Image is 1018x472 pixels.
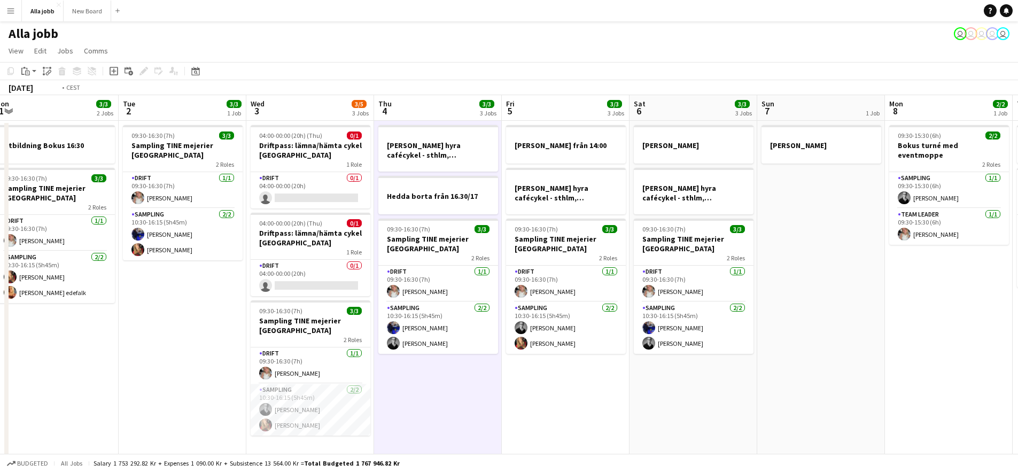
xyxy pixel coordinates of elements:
app-user-avatar: Stina Dahl [986,27,999,40]
div: [DATE] [9,82,33,93]
h3: [PERSON_NAME] [761,141,881,150]
span: 09:30-16:30 (7h) [131,131,175,140]
span: 2 Roles [982,160,1000,168]
app-card-role: Drift0/104:00-00:00 (20h) [251,260,370,296]
span: 3/3 [735,100,750,108]
app-job-card: 09:30-16:30 (7h)3/3Sampling TINE mejerier [GEOGRAPHIC_DATA]2 RolesDrift1/109:30-16:30 (7h)[PERSON... [506,219,626,354]
app-job-card: [PERSON_NAME] hyra cafécykel - sthlm, [GEOGRAPHIC_DATA], cph [378,125,498,172]
span: 04:00-00:00 (20h) (Thu) [259,131,322,140]
div: 09:30-16:30 (7h)3/3Sampling TINE mejerier [GEOGRAPHIC_DATA]2 RolesDrift1/109:30-16:30 (7h)[PERSON... [634,219,753,354]
app-card-role: Drift1/109:30-16:30 (7h)[PERSON_NAME] [123,172,243,208]
span: Budgeted [17,460,48,467]
button: Alla jobb [22,1,64,21]
span: 3/3 [219,131,234,140]
h1: Alla jobb [9,26,58,42]
h3: [PERSON_NAME] hyra cafécykel - sthlm, [GEOGRAPHIC_DATA], cph [378,141,498,160]
app-user-avatar: Emil Hasselberg [975,27,988,40]
span: 09:30-16:30 (7h) [515,225,558,233]
span: 09:30-16:30 (7h) [4,174,47,182]
div: 1 Job [993,109,1007,117]
a: Comms [80,44,112,58]
div: 04:00-00:00 (20h) (Thu)0/1Driftpass: lämna/hämta cykel [GEOGRAPHIC_DATA]1 RoleDrift0/104:00-00:00... [251,125,370,208]
span: 3/3 [730,225,745,233]
app-job-card: [PERSON_NAME] hyra cafécykel - sthlm, [GEOGRAPHIC_DATA], cph [634,168,753,214]
span: 3/3 [96,100,111,108]
app-card-role: Sampling2/210:30-16:15 (5h45m)[PERSON_NAME][PERSON_NAME] [506,302,626,354]
span: 3 [249,105,265,117]
span: Total Budgeted 1 767 946.82 kr [304,459,400,467]
h3: Driftpass: lämna/hämta cykel [GEOGRAPHIC_DATA] [251,228,370,247]
span: 2 Roles [471,254,489,262]
app-card-role: Drift1/109:30-16:30 (7h)[PERSON_NAME] [506,266,626,302]
span: 7 [760,105,774,117]
span: 3/3 [602,225,617,233]
div: 3 Jobs [352,109,369,117]
div: [PERSON_NAME] från 14:00 [506,125,626,164]
span: 1 Role [346,248,362,256]
div: 3 Jobs [608,109,624,117]
div: 3 Jobs [480,109,496,117]
span: 09:30-15:30 (6h) [898,131,941,140]
span: Comms [84,46,108,56]
a: View [4,44,28,58]
div: 09:30-16:30 (7h)3/3Sampling TINE mejerier [GEOGRAPHIC_DATA]2 RolesDrift1/109:30-16:30 (7h)[PERSON... [378,219,498,354]
app-job-card: 04:00-00:00 (20h) (Thu)0/1Driftpass: lämna/hämta cykel [GEOGRAPHIC_DATA]1 RoleDrift0/104:00-00:00... [251,213,370,296]
span: 2 Roles [88,203,106,211]
span: 6 [632,105,646,117]
div: 1 Job [866,109,880,117]
span: Fri [506,99,515,109]
h3: [PERSON_NAME] [634,141,753,150]
app-card-role: Sampling2/210:30-16:15 (5h45m)[PERSON_NAME][PERSON_NAME] [378,302,498,354]
span: 8 [888,105,903,117]
app-card-role: Sampling2/210:30-16:15 (5h45m)[PERSON_NAME][PERSON_NAME] [251,384,370,436]
h3: Hedda borta från 16.30/17 [378,191,498,201]
app-user-avatar: August Löfgren [997,27,1009,40]
app-job-card: [PERSON_NAME] [634,125,753,164]
span: 09:30-16:30 (7h) [387,225,430,233]
span: Edit [34,46,46,56]
h3: [PERSON_NAME] från 14:00 [506,141,626,150]
span: Wed [251,99,265,109]
h3: Sampling TINE mejerier [GEOGRAPHIC_DATA] [378,234,498,253]
span: 3/3 [91,174,106,182]
app-user-avatar: Hedda Lagerbielke [965,27,977,40]
h3: Sampling TINE mejerier [GEOGRAPHIC_DATA] [634,234,753,253]
app-card-role: Drift1/109:30-16:30 (7h)[PERSON_NAME] [378,266,498,302]
h3: [PERSON_NAME] hyra cafécykel - sthlm, [GEOGRAPHIC_DATA], cph [506,183,626,203]
span: 3/3 [479,100,494,108]
span: All jobs [59,459,84,467]
span: 2/2 [985,131,1000,140]
app-job-card: Hedda borta från 16.30/17 [378,176,498,214]
span: 2 Roles [727,254,745,262]
a: Edit [30,44,51,58]
span: Jobs [57,46,73,56]
span: Thu [378,99,392,109]
app-job-card: 09:30-16:30 (7h)3/3Sampling TINE mejerier [GEOGRAPHIC_DATA]2 RolesDrift1/109:30-16:30 (7h)[PERSON... [251,300,370,436]
app-card-role: Sampling2/210:30-16:15 (5h45m)[PERSON_NAME][PERSON_NAME] [634,302,753,354]
div: 1 Job [227,109,241,117]
div: 09:30-16:30 (7h)3/3Sampling TINE mejerier [GEOGRAPHIC_DATA]2 RolesDrift1/109:30-16:30 (7h)[PERSON... [123,125,243,260]
button: New Board [64,1,111,21]
span: Sat [634,99,646,109]
app-job-card: [PERSON_NAME] [761,125,881,164]
span: 09:30-16:30 (7h) [642,225,686,233]
h3: Driftpass: lämna/hämta cykel [GEOGRAPHIC_DATA] [251,141,370,160]
app-card-role: Sampling1/109:30-15:30 (6h)[PERSON_NAME] [889,172,1009,208]
span: View [9,46,24,56]
app-job-card: 09:30-15:30 (6h)2/2Bokus turné med eventmoppe2 RolesSampling1/109:30-15:30 (6h)[PERSON_NAME]Team ... [889,125,1009,245]
span: 2/2 [993,100,1008,108]
span: 3/3 [347,307,362,315]
span: 3/3 [475,225,489,233]
a: Jobs [53,44,77,58]
app-card-role: Drift1/109:30-16:30 (7h)[PERSON_NAME] [634,266,753,302]
app-card-role: Drift1/109:30-16:30 (7h)[PERSON_NAME] [251,347,370,384]
span: 0/1 [347,219,362,227]
span: 4 [377,105,392,117]
span: 09:30-16:30 (7h) [259,307,302,315]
